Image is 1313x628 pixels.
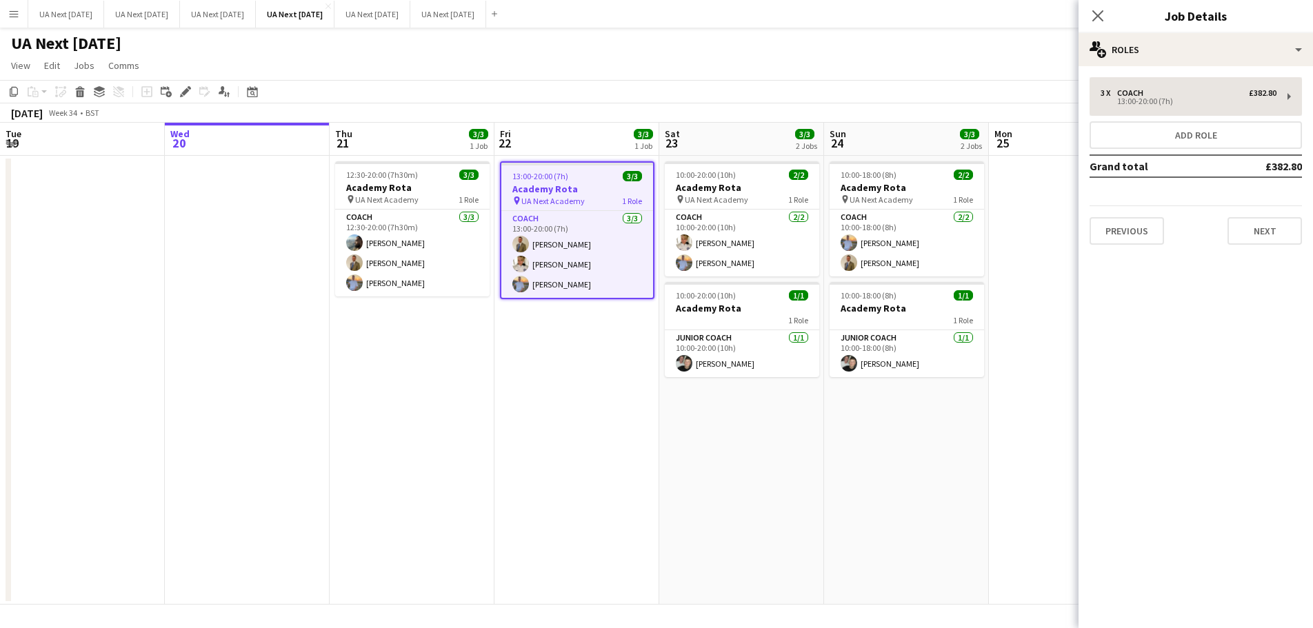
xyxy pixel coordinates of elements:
[665,181,819,194] h3: Academy Rota
[665,210,819,276] app-card-role: Coach2/210:00-20:00 (10h)[PERSON_NAME][PERSON_NAME]
[1117,88,1149,98] div: Coach
[108,59,139,72] span: Comms
[841,170,896,180] span: 10:00-18:00 (8h)
[685,194,748,205] span: UA Next Academy
[335,210,490,296] app-card-role: Coach3/312:30-20:00 (7h30m)[PERSON_NAME][PERSON_NAME][PERSON_NAME]
[500,128,511,140] span: Fri
[512,171,568,181] span: 13:00-20:00 (7h)
[1090,155,1220,177] td: Grand total
[44,59,60,72] span: Edit
[256,1,334,28] button: UA Next [DATE]
[501,211,653,298] app-card-role: Coach3/313:00-20:00 (7h)[PERSON_NAME][PERSON_NAME][PERSON_NAME]
[960,129,979,139] span: 3/3
[1227,217,1302,245] button: Next
[665,128,680,140] span: Sat
[86,108,99,118] div: BST
[335,181,490,194] h3: Academy Rota
[850,194,913,205] span: UA Next Academy
[11,106,43,120] div: [DATE]
[676,290,736,301] span: 10:00-20:00 (10h)
[521,196,585,206] span: UA Next Academy
[665,330,819,377] app-card-role: Junior Coach1/110:00-20:00 (10h)[PERSON_NAME]
[500,161,654,299] app-job-card: 13:00-20:00 (7h)3/3Academy Rota UA Next Academy1 RoleCoach3/313:00-20:00 (7h)[PERSON_NAME][PERSON...
[665,161,819,276] app-job-card: 10:00-20:00 (10h)2/2Academy Rota UA Next Academy1 RoleCoach2/210:00-20:00 (10h)[PERSON_NAME][PERS...
[994,128,1012,140] span: Mon
[334,1,410,28] button: UA Next [DATE]
[961,141,982,151] div: 2 Jobs
[828,135,846,151] span: 24
[795,129,814,139] span: 3/3
[1101,98,1276,105] div: 13:00-20:00 (7h)
[410,1,486,28] button: UA Next [DATE]
[789,170,808,180] span: 2/2
[28,1,104,28] button: UA Next [DATE]
[665,282,819,377] app-job-card: 10:00-20:00 (10h)1/1Academy Rota1 RoleJunior Coach1/110:00-20:00 (10h)[PERSON_NAME]
[74,59,94,72] span: Jobs
[830,330,984,377] app-card-role: Junior Coach1/110:00-18:00 (8h)[PERSON_NAME]
[6,128,21,140] span: Tue
[676,170,736,180] span: 10:00-20:00 (10h)
[1090,121,1302,149] button: Add role
[953,315,973,325] span: 1 Role
[954,170,973,180] span: 2/2
[665,302,819,314] h3: Academy Rota
[789,290,808,301] span: 1/1
[333,135,352,151] span: 21
[830,181,984,194] h3: Academy Rota
[11,33,121,54] h1: UA Next [DATE]
[634,141,652,151] div: 1 Job
[830,282,984,377] app-job-card: 10:00-18:00 (8h)1/1Academy Rota1 RoleJunior Coach1/110:00-18:00 (8h)[PERSON_NAME]
[788,315,808,325] span: 1 Role
[1079,33,1313,66] div: Roles
[104,1,180,28] button: UA Next [DATE]
[335,161,490,296] app-job-card: 12:30-20:00 (7h30m)3/3Academy Rota UA Next Academy1 RoleCoach3/312:30-20:00 (7h30m)[PERSON_NAME][...
[168,135,190,151] span: 20
[954,290,973,301] span: 1/1
[39,57,66,74] a: Edit
[3,135,21,151] span: 19
[46,108,80,118] span: Week 34
[830,128,846,140] span: Sun
[170,128,190,140] span: Wed
[459,170,479,180] span: 3/3
[992,135,1012,151] span: 25
[622,196,642,206] span: 1 Role
[830,302,984,314] h3: Academy Rota
[634,129,653,139] span: 3/3
[663,135,680,151] span: 23
[501,183,653,195] h3: Academy Rota
[335,128,352,140] span: Thu
[6,57,36,74] a: View
[953,194,973,205] span: 1 Role
[346,170,418,180] span: 12:30-20:00 (7h30m)
[830,210,984,276] app-card-role: Coach2/210:00-18:00 (8h)[PERSON_NAME][PERSON_NAME]
[459,194,479,205] span: 1 Role
[796,141,817,151] div: 2 Jobs
[623,171,642,181] span: 3/3
[498,135,511,151] span: 22
[1079,7,1313,25] h3: Job Details
[355,194,419,205] span: UA Next Academy
[180,1,256,28] button: UA Next [DATE]
[830,161,984,276] app-job-card: 10:00-18:00 (8h)2/2Academy Rota UA Next Academy1 RoleCoach2/210:00-18:00 (8h)[PERSON_NAME][PERSON...
[788,194,808,205] span: 1 Role
[11,59,30,72] span: View
[68,57,100,74] a: Jobs
[470,141,488,151] div: 1 Job
[1220,155,1302,177] td: £382.80
[469,129,488,139] span: 3/3
[1249,88,1276,98] div: £382.80
[103,57,145,74] a: Comms
[1090,217,1164,245] button: Previous
[1101,88,1117,98] div: 3 x
[841,290,896,301] span: 10:00-18:00 (8h)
